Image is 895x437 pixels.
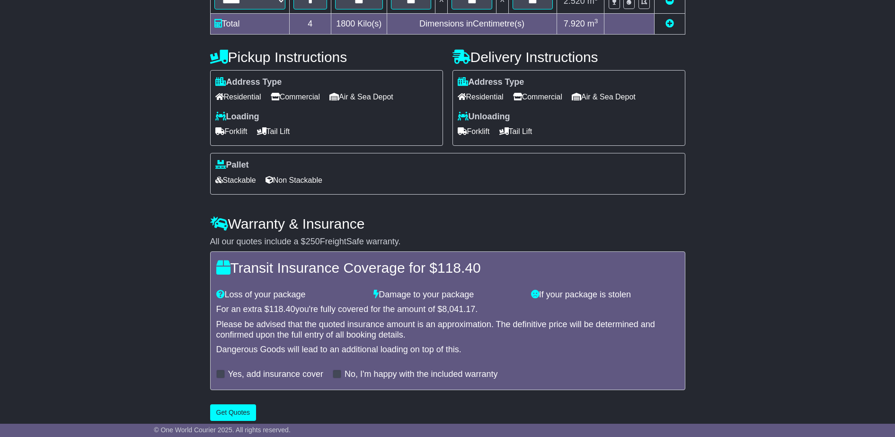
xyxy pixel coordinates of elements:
[266,173,322,187] span: Non Stackable
[513,89,562,104] span: Commercial
[257,124,290,139] span: Tail Lift
[210,216,685,232] h4: Warranty & Insurance
[215,77,282,88] label: Address Type
[665,19,674,28] a: Add new item
[215,89,261,104] span: Residential
[564,19,585,28] span: 7.920
[499,124,532,139] span: Tail Lift
[442,304,475,314] span: 8,041.17
[329,89,393,104] span: Air & Sea Depot
[269,304,295,314] span: 118.40
[369,290,526,300] div: Damage to your package
[452,49,685,65] h4: Delivery Instructions
[212,290,369,300] div: Loss of your package
[458,112,510,122] label: Unloading
[331,13,387,34] td: Kilo(s)
[271,89,320,104] span: Commercial
[437,260,481,276] span: 118.40
[458,89,504,104] span: Residential
[215,124,248,139] span: Forklift
[215,112,259,122] label: Loading
[306,237,320,246] span: 250
[228,369,323,380] label: Yes, add insurance cover
[336,19,355,28] span: 1800
[526,290,684,300] div: If your package is stolen
[154,426,291,434] span: © One World Courier 2025. All rights reserved.
[345,369,498,380] label: No, I'm happy with the included warranty
[587,19,598,28] span: m
[216,260,679,276] h4: Transit Insurance Coverage for $
[458,124,490,139] span: Forklift
[216,345,679,355] div: Dangerous Goods will lead to an additional loading on top of this.
[215,173,256,187] span: Stackable
[216,320,679,340] div: Please be advised that the quoted insurance amount is an approximation. The definitive price will...
[215,160,249,170] label: Pallet
[594,18,598,25] sup: 3
[289,13,331,34] td: 4
[458,77,524,88] label: Address Type
[387,13,557,34] td: Dimensions in Centimetre(s)
[572,89,636,104] span: Air & Sea Depot
[210,49,443,65] h4: Pickup Instructions
[210,237,685,247] div: All our quotes include a $ FreightSafe warranty.
[210,13,289,34] td: Total
[210,404,257,421] button: Get Quotes
[216,304,679,315] div: For an extra $ you're fully covered for the amount of $ .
